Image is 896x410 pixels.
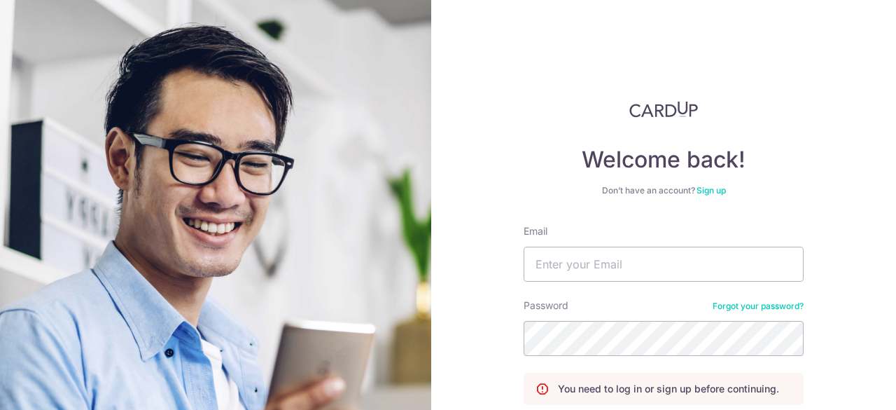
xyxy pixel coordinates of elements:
img: CardUp Logo [629,101,698,118]
label: Email [524,224,547,238]
label: Password [524,299,568,313]
div: Don’t have an account? [524,185,804,196]
input: Enter your Email [524,247,804,282]
a: Sign up [696,185,726,196]
p: You need to log in or sign up before continuing. [558,382,779,396]
h4: Welcome back! [524,146,804,174]
a: Forgot your password? [713,301,804,312]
